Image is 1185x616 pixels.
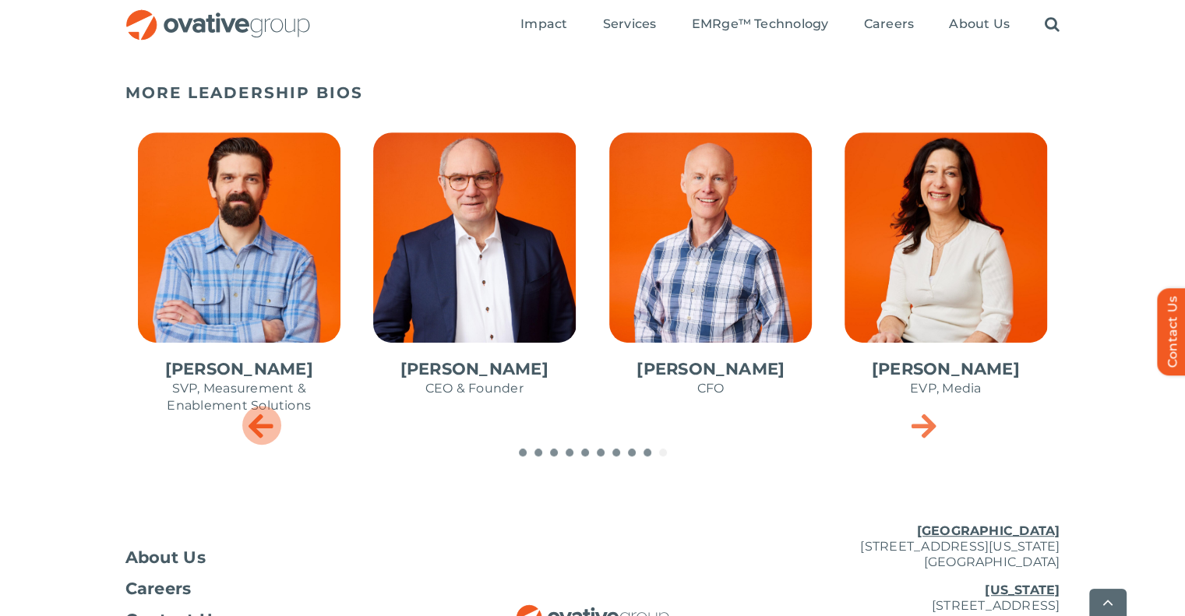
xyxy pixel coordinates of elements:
[125,550,437,565] a: About Us
[864,16,915,32] span: Careers
[691,16,828,32] span: EMRge™ Technology
[520,16,567,33] a: Impact
[597,449,605,456] span: Go to slide 6
[534,449,542,456] span: Go to slide 2
[905,406,943,445] div: Next slide
[603,16,657,32] span: Services
[125,8,312,23] a: OG_Full_horizontal_RGB
[242,406,281,445] div: Previous slide
[864,16,915,33] a: Careers
[612,449,620,456] span: Go to slide 7
[125,120,354,442] div: 10 / 10
[520,16,567,32] span: Impact
[550,449,558,456] span: Go to slide 3
[566,449,573,456] span: Go to slide 4
[916,523,1060,538] u: [GEOGRAPHIC_DATA]
[691,16,828,33] a: EMRge™ Technology
[628,449,636,456] span: Go to slide 8
[125,581,437,597] a: Careers
[519,449,527,456] span: Go to slide 1
[125,83,1060,102] h5: MORE LEADERSHIP BIOS
[749,523,1060,570] p: [STREET_ADDRESS][US_STATE] [GEOGRAPHIC_DATA]
[581,449,589,456] span: Go to slide 5
[597,120,825,425] div: 2 / 10
[1045,16,1060,33] a: Search
[125,550,206,565] span: About Us
[644,449,651,456] span: Go to slide 9
[603,16,657,33] a: Services
[361,120,589,425] div: 1 / 10
[985,583,1060,597] u: [US_STATE]
[832,120,1060,425] div: 3 / 10
[125,581,192,597] span: Careers
[949,16,1010,32] span: About Us
[949,16,1010,33] a: About Us
[659,449,667,456] span: Go to slide 10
